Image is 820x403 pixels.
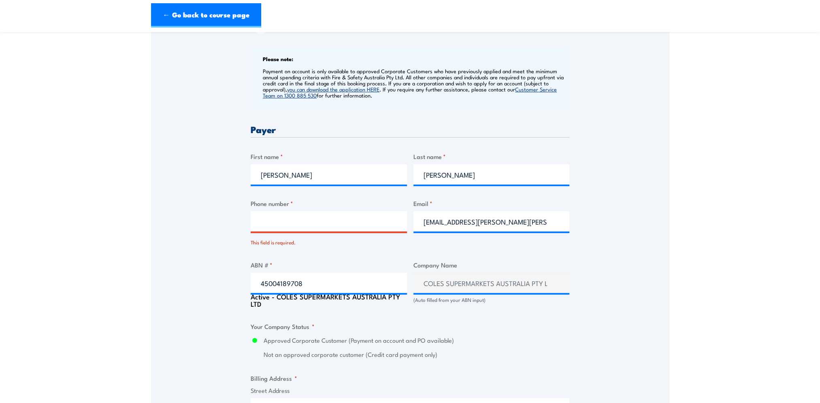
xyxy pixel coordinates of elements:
h3: Payer [251,125,569,134]
label: Email [413,199,570,208]
a: you can download the application HERE [287,85,379,93]
a: ← Go back to course page [151,3,261,28]
div: (Auto filled from your ABN input) [413,296,570,304]
label: Phone number [251,199,407,208]
p: Payment on account is only available to approved Corporate Customers who have previously applied ... [263,68,567,98]
a: Customer Service Team on 1300 885 530 [263,85,557,99]
label: Last name [413,152,570,161]
label: Not an approved corporate customer (Credit card payment only) [264,350,569,359]
div: Active - COLES SUPERMARKETS AUSTRALIA PTY LTD [251,293,407,308]
label: Company Name [413,260,570,269]
label: Street Address [251,386,569,395]
label: First name [251,152,407,161]
legend: Your Company Status [251,322,315,331]
legend: Billing Address [251,373,297,383]
div: This field is required. [251,235,407,246]
label: ABN # [251,260,407,269]
label: Approved Corporate Customer (Payment on account and PO available) [264,336,569,345]
b: Please note: [263,55,293,63]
